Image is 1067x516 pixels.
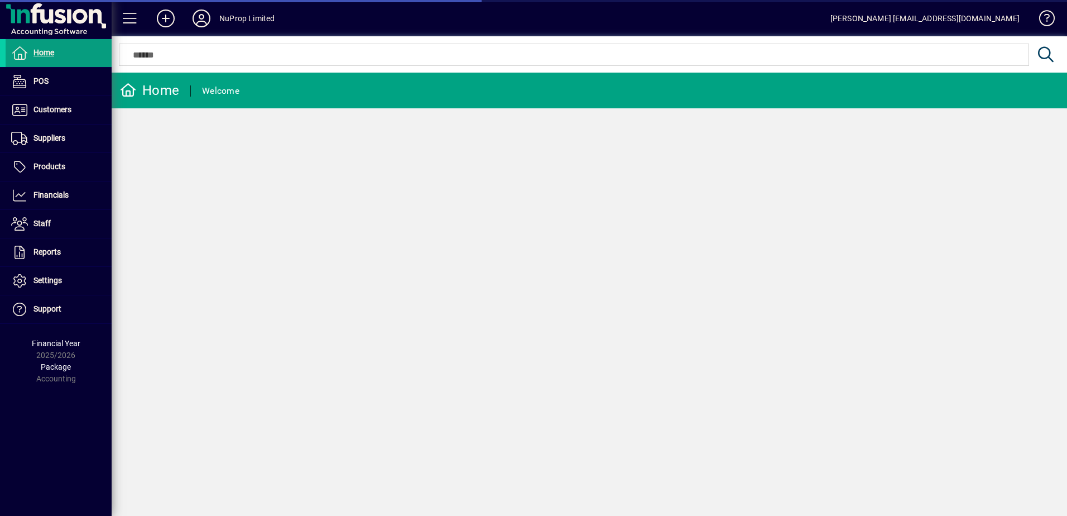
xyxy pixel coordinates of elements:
[184,8,219,28] button: Profile
[6,96,112,124] a: Customers
[6,238,112,266] a: Reports
[41,362,71,371] span: Package
[219,9,275,27] div: NuProp Limited
[6,295,112,323] a: Support
[6,68,112,95] a: POS
[830,9,1020,27] div: [PERSON_NAME] [EMAIL_ADDRESS][DOMAIN_NAME]
[120,82,179,99] div: Home
[6,267,112,295] a: Settings
[33,219,51,228] span: Staff
[148,8,184,28] button: Add
[202,82,239,100] div: Welcome
[6,181,112,209] a: Financials
[6,125,112,152] a: Suppliers
[33,162,65,171] span: Products
[6,210,112,238] a: Staff
[33,77,49,85] span: POS
[33,304,61,313] span: Support
[33,190,69,199] span: Financials
[33,105,71,114] span: Customers
[33,276,62,285] span: Settings
[33,133,65,142] span: Suppliers
[1031,2,1053,39] a: Knowledge Base
[6,153,112,181] a: Products
[32,339,80,348] span: Financial Year
[33,48,54,57] span: Home
[33,247,61,256] span: Reports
